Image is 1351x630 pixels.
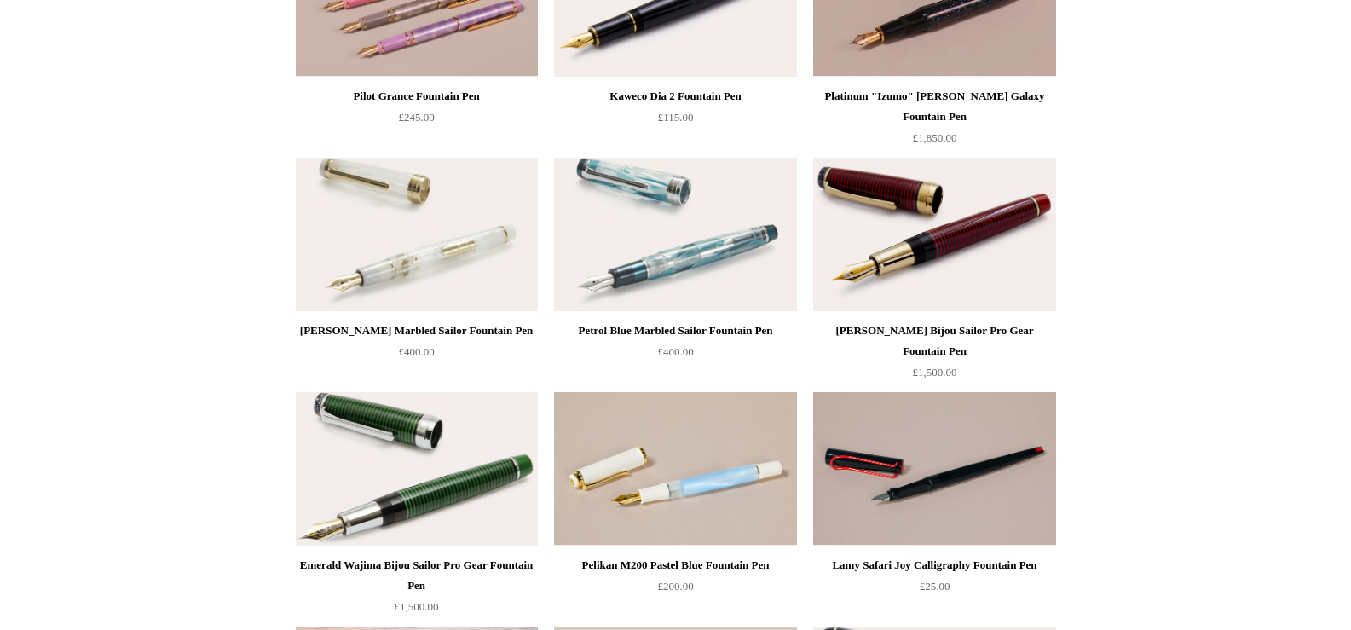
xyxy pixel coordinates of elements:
[813,555,1055,625] a: Lamy Safari Joy Calligraphy Fountain Pen £25.00
[554,321,796,390] a: Petrol Blue Marbled Sailor Fountain Pen £400.00
[296,555,538,625] a: Emerald Wajima Bijou Sailor Pro Gear Fountain Pen £1,500.00
[817,321,1051,361] div: [PERSON_NAME] Bijou Sailor Pro Gear Fountain Pen
[657,345,693,358] span: £400.00
[554,158,796,311] img: Petrol Blue Marbled Sailor Fountain Pen
[296,321,538,390] a: [PERSON_NAME] Marbled Sailor Fountain Pen £400.00
[554,555,796,625] a: Pelikan M200 Pastel Blue Fountain Pen £200.00
[554,158,796,311] a: Petrol Blue Marbled Sailor Fountain Pen Petrol Blue Marbled Sailor Fountain Pen
[296,86,538,156] a: Pilot Grance Fountain Pen £245.00
[398,111,434,124] span: £245.00
[813,392,1055,546] img: Lamy Safari Joy Calligraphy Fountain Pen
[913,366,957,379] span: £1,500.00
[813,158,1055,311] img: Ruby Wajima Bijou Sailor Pro Gear Fountain Pen
[296,158,538,311] img: Pearl White Marbled Sailor Fountain Pen
[817,555,1051,575] div: Lamy Safari Joy Calligraphy Fountain Pen
[920,580,950,592] span: £25.00
[296,392,538,546] img: Emerald Wajima Bijou Sailor Pro Gear Fountain Pen
[813,86,1055,156] a: Platinum "Izumo" [PERSON_NAME] Galaxy Fountain Pen £1,850.00
[300,321,534,341] div: [PERSON_NAME] Marbled Sailor Fountain Pen
[554,392,796,546] a: Pelikan M200 Pastel Blue Fountain Pen Pelikan M200 Pastel Blue Fountain Pen
[300,86,534,107] div: Pilot Grance Fountain Pen
[558,321,792,341] div: Petrol Blue Marbled Sailor Fountain Pen
[554,392,796,546] img: Pelikan M200 Pastel Blue Fountain Pen
[813,158,1055,311] a: Ruby Wajima Bijou Sailor Pro Gear Fountain Pen Ruby Wajima Bijou Sailor Pro Gear Fountain Pen
[398,345,434,358] span: £400.00
[300,555,534,596] div: Emerald Wajima Bijou Sailor Pro Gear Fountain Pen
[813,392,1055,546] a: Lamy Safari Joy Calligraphy Fountain Pen Lamy Safari Joy Calligraphy Fountain Pen
[913,131,957,144] span: £1,850.00
[657,580,693,592] span: £200.00
[558,555,792,575] div: Pelikan M200 Pastel Blue Fountain Pen
[395,600,439,613] span: £1,500.00
[658,111,694,124] span: £115.00
[296,392,538,546] a: Emerald Wajima Bijou Sailor Pro Gear Fountain Pen Emerald Wajima Bijou Sailor Pro Gear Fountain Pen
[296,158,538,311] a: Pearl White Marbled Sailor Fountain Pen Pearl White Marbled Sailor Fountain Pen
[558,86,792,107] div: Kaweco Dia 2 Fountain Pen
[813,321,1055,390] a: [PERSON_NAME] Bijou Sailor Pro Gear Fountain Pen £1,500.00
[554,86,796,156] a: Kaweco Dia 2 Fountain Pen £115.00
[817,86,1051,127] div: Platinum "Izumo" [PERSON_NAME] Galaxy Fountain Pen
